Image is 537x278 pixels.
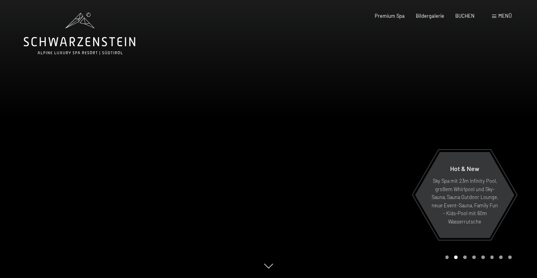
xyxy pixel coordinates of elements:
div: Carousel Page 5 [481,255,485,259]
div: Carousel Page 7 [499,255,503,259]
div: Carousel Page 8 [508,255,512,259]
div: Carousel Page 3 [463,255,467,259]
a: Hot & New Sky Spa mit 23m Infinity Pool, großem Whirlpool und Sky-Sauna, Sauna Outdoor Lounge, ne... [415,152,515,239]
a: Premium Spa [375,13,405,19]
div: Carousel Page 2 (Current Slide) [454,255,458,259]
a: Bildergalerie [416,13,444,19]
div: Carousel Page 6 [490,255,494,259]
span: Menü [498,13,512,19]
span: Hot & New [450,165,479,172]
p: Sky Spa mit 23m Infinity Pool, großem Whirlpool und Sky-Sauna, Sauna Outdoor Lounge, neue Event-S... [430,177,499,225]
a: BUCHEN [455,13,475,19]
div: Carousel Page 4 [472,255,476,259]
div: Carousel Page 1 [445,255,449,259]
div: Carousel Pagination [443,255,512,259]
